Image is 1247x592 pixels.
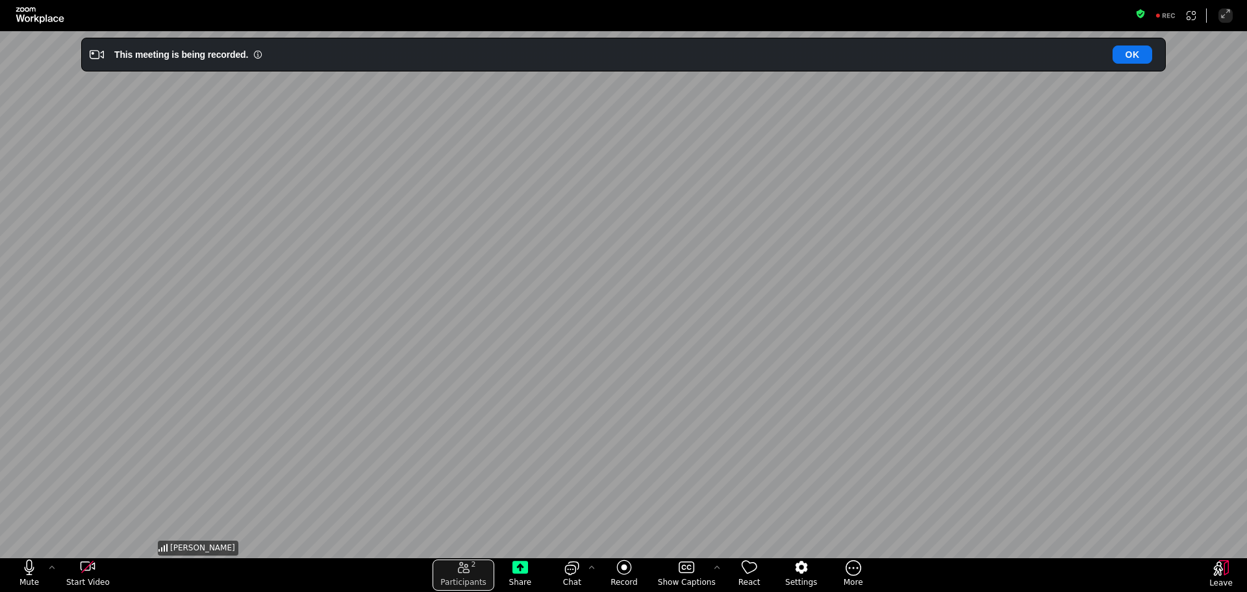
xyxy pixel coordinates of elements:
[585,560,598,576] button: Chat Settings
[827,560,879,591] button: More meeting control
[90,47,104,62] i: Video Recording
[738,577,761,587] span: React
[509,577,532,587] span: Share
[775,560,827,591] button: Settings
[546,560,598,591] button: open the chat panel
[1113,45,1152,64] button: OK
[114,48,248,61] div: This meeting is being recorded.
[598,560,650,591] button: Record
[563,577,581,587] span: Chat
[433,560,494,591] button: open the participants list pane,[2] particpants
[711,560,724,576] button: More options for captions, menu button
[1135,8,1146,23] button: Meeting information
[611,577,637,587] span: Record
[494,560,546,591] button: Share
[253,50,262,59] i: Information Small
[66,577,110,587] span: Start Video
[1209,578,1233,588] span: Leave
[785,577,817,587] span: Settings
[170,543,235,554] span: [PERSON_NAME]
[1195,560,1247,591] button: Leave
[1218,8,1233,23] button: Enter Full Screen
[650,560,724,591] button: Show Captions
[45,560,58,576] button: More audio controls
[658,577,716,587] span: Show Captions
[58,560,117,591] button: start my video
[724,560,775,591] button: React
[1184,8,1198,23] button: Apps Accessing Content in This Meeting
[472,560,476,570] span: 2
[19,577,39,587] span: Mute
[1150,8,1181,23] div: Recording to cloud
[844,577,863,587] span: More
[440,577,486,587] span: Participants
